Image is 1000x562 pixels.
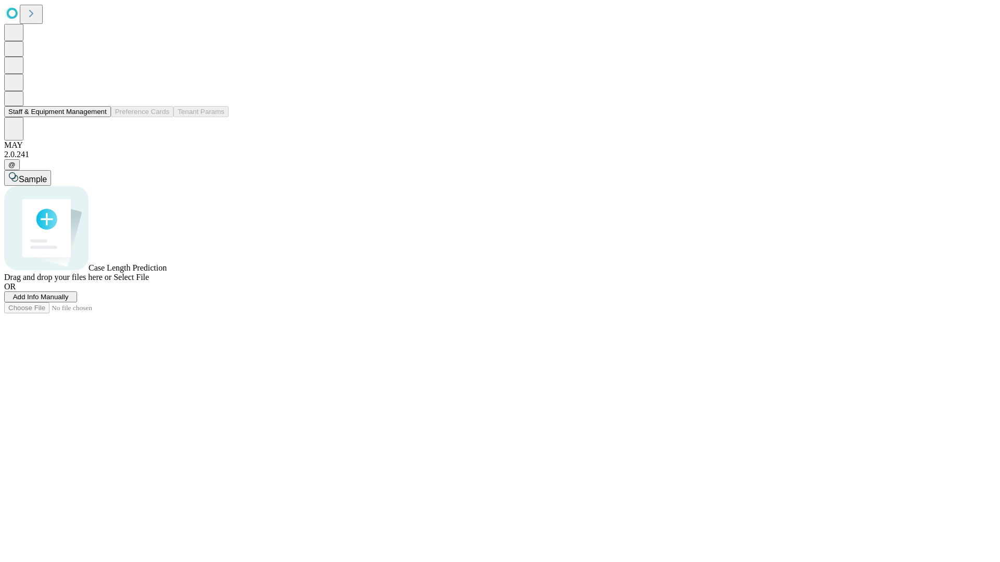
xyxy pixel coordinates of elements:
span: Add Info Manually [13,293,69,301]
span: Select File [114,273,149,282]
button: Add Info Manually [4,291,77,302]
button: Preference Cards [111,106,173,117]
span: Drag and drop your files here or [4,273,111,282]
span: @ [8,161,16,169]
div: MAY [4,140,996,150]
button: Staff & Equipment Management [4,106,111,117]
span: OR [4,282,16,291]
button: Tenant Params [173,106,229,117]
span: Case Length Prediction [89,263,167,272]
button: @ [4,159,20,170]
span: Sample [19,175,47,184]
button: Sample [4,170,51,186]
div: 2.0.241 [4,150,996,159]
